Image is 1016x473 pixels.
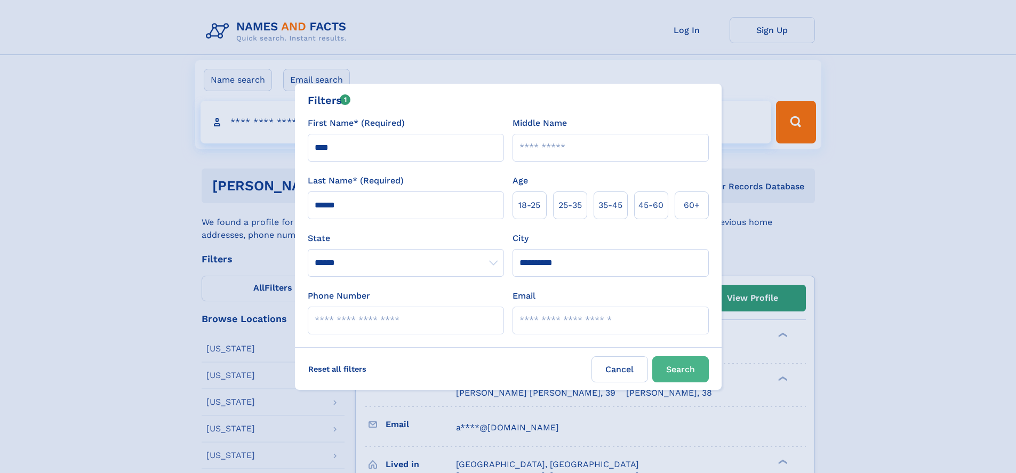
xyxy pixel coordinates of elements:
[301,356,373,382] label: Reset all filters
[558,199,582,212] span: 25‑35
[518,199,540,212] span: 18‑25
[638,199,663,212] span: 45‑60
[513,174,528,187] label: Age
[591,356,648,382] label: Cancel
[308,232,504,245] label: State
[684,199,700,212] span: 60+
[308,290,370,302] label: Phone Number
[513,290,535,302] label: Email
[308,92,351,108] div: Filters
[513,117,567,130] label: Middle Name
[308,174,404,187] label: Last Name* (Required)
[652,356,709,382] button: Search
[308,117,405,130] label: First Name* (Required)
[598,199,622,212] span: 35‑45
[513,232,529,245] label: City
